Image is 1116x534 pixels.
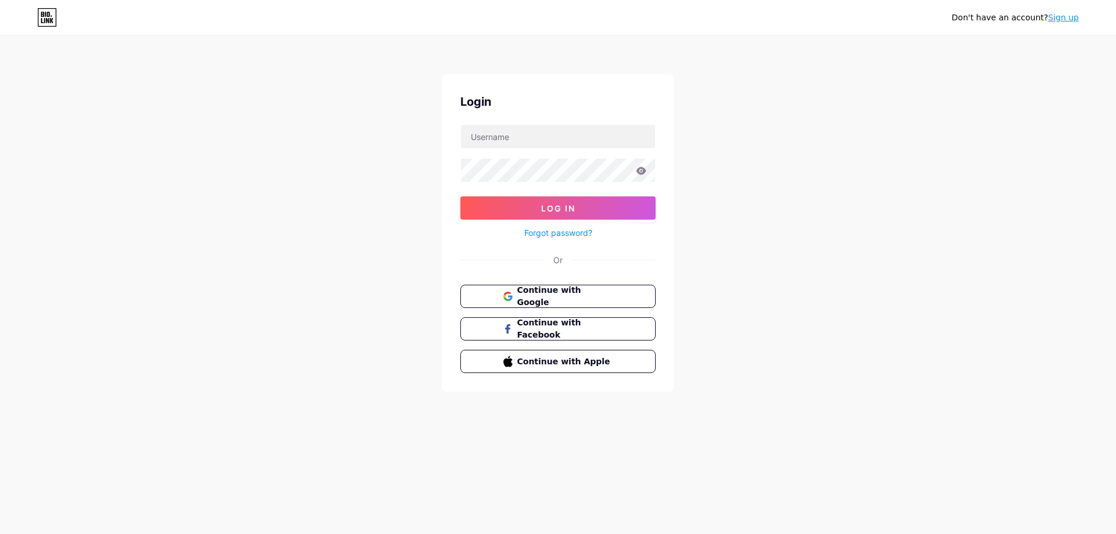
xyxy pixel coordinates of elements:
[1048,13,1079,22] a: Sign up
[952,12,1079,24] div: Don't have an account?
[517,356,613,368] span: Continue with Apple
[524,227,592,239] a: Forgot password?
[460,196,656,220] button: Log In
[461,125,655,148] input: Username
[517,317,613,341] span: Continue with Facebook
[460,285,656,308] button: Continue with Google
[460,350,656,373] button: Continue with Apple
[553,254,563,266] div: Or
[460,93,656,110] div: Login
[517,284,613,309] span: Continue with Google
[541,203,575,213] span: Log In
[460,317,656,341] button: Continue with Facebook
